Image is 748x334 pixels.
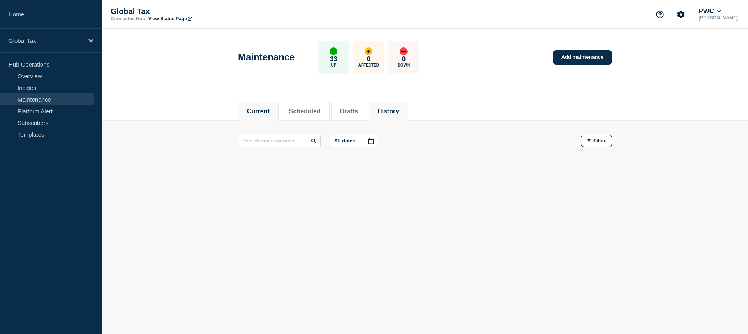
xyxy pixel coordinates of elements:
p: 33 [330,55,337,63]
span: Filter [593,138,606,144]
input: Search maintenances [238,135,321,147]
p: Global Tax [111,7,266,16]
button: Scheduled [289,108,321,115]
p: 0 [367,55,370,63]
p: Global Tax [9,37,83,44]
button: Account settings [673,6,689,23]
p: Connected Hub [111,16,145,21]
a: Add maintenance [553,50,612,65]
button: All dates [330,135,378,147]
p: Up [331,63,336,67]
button: PWC [697,7,723,15]
h1: Maintenance [238,52,295,63]
p: Down [398,63,410,67]
p: Affected [358,63,379,67]
p: All dates [334,138,355,144]
p: [PERSON_NAME] [697,15,739,21]
div: down [400,47,408,55]
button: Support [652,6,668,23]
button: Current [247,108,270,115]
button: History [378,108,399,115]
button: Drafts [340,108,358,115]
a: View Status Page [148,16,192,21]
div: affected [365,47,372,55]
div: up [330,47,337,55]
p: 0 [402,55,406,63]
button: Filter [581,135,612,147]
